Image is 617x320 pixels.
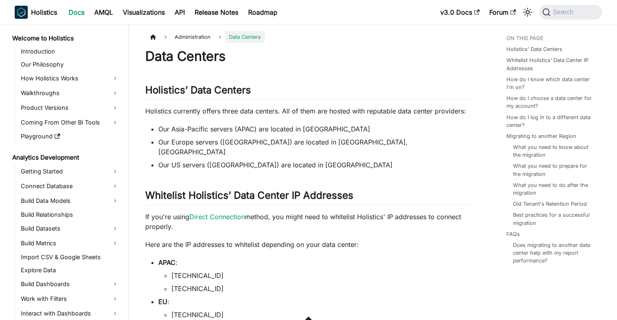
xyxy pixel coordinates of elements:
a: Release Notes [190,6,243,19]
a: Import CSV & Google Sheets [18,251,122,263]
a: Interact with Dashboards [18,307,122,320]
nav: Docs sidebar [7,24,129,320]
nav: Breadcrumbs [145,31,474,43]
li: Our Asia-Pacific servers (APAC) are located in [GEOGRAPHIC_DATA] [158,124,474,134]
li: Our Europe servers ([GEOGRAPHIC_DATA]) are located in [GEOGRAPHIC_DATA], [GEOGRAPHIC_DATA] [158,137,474,157]
a: How do I know which data center I'm on? [506,76,597,91]
p: If you're using method, you might need to whitelist Holistics' IP addresses to connect properly. [145,212,474,231]
a: Build Data Models [18,194,122,207]
a: Direct Connection [189,213,245,221]
li: : [158,258,474,293]
a: Home page [145,31,161,43]
a: How Holistics Works [18,72,122,85]
a: Our Philosophy [18,59,122,70]
h2: Whitelist Holistics’ Data Center IP Addresses [145,189,474,205]
span: Data Centers [225,31,265,43]
li: [TECHNICAL_ID] [171,271,474,280]
a: Whitelist Holistics’ Data Center IP Addresses [506,56,597,72]
a: Holistics’ Data Centers [506,45,562,53]
a: How do I log in to a different data center? [506,113,597,129]
a: Build Datasets [18,222,122,235]
h1: Data Centers [145,48,474,64]
button: Search (Command+K) [539,5,602,20]
strong: EU [158,298,167,306]
a: Walkthroughs [18,87,122,100]
a: Does migrating to another data center help with my report performance? [513,241,594,265]
a: What you need to do after the migration [513,181,594,197]
button: Switch between dark and light mode (currently system mode) [521,6,534,19]
a: Playground [18,131,122,142]
a: Connect Database [18,180,122,193]
a: Forum [484,6,521,19]
a: Visualizations [118,6,170,19]
a: Product Versions [18,101,122,114]
a: Docs [64,6,89,19]
span: Administration [171,31,215,43]
a: Roadmap [243,6,282,19]
a: Work with Filters [18,292,122,305]
h2: Holistics’ Data Centers [145,84,474,100]
a: Migrating to another Region [506,132,576,140]
p: Here are the IP addresses to whitelist depending on your data center: [145,240,474,249]
a: Analytics Development [10,152,122,163]
strong: APAC [158,258,175,267]
a: What you need to know about the migration [513,143,594,159]
a: Build Relationships [18,209,122,220]
li: [TECHNICAL_ID] [171,284,474,293]
a: v3.0 Docs [435,6,484,19]
a: Explore Data [18,264,122,276]
a: Getting Started [18,165,122,178]
a: AMQL [89,6,118,19]
a: FAQs [506,230,520,238]
a: Build Metrics [18,237,122,250]
li: [TECHNICAL_ID] [171,310,474,320]
a: Coming From Other BI Tools [18,116,122,129]
a: Old Tenant's Retention Period [513,200,587,208]
a: How do I choose a data center for my account? [506,94,597,110]
a: API [170,6,190,19]
a: HolisticsHolisticsHolistics [15,6,57,19]
li: Our US servers ([GEOGRAPHIC_DATA]) are located in [GEOGRAPHIC_DATA] [158,160,474,170]
p: Holistics currently offers three data centers. All of them are hosted with reputable data center ... [145,106,474,116]
span: Search [550,9,579,16]
img: Holistics [15,6,28,19]
a: Best practices for a successful migration [513,211,594,227]
a: Welcome to Holistics [10,33,122,44]
a: What you need to prepare for the migration [513,162,594,178]
a: Introduction [18,46,122,57]
b: Holistics [31,7,57,17]
a: Build Dashboards [18,278,122,291]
